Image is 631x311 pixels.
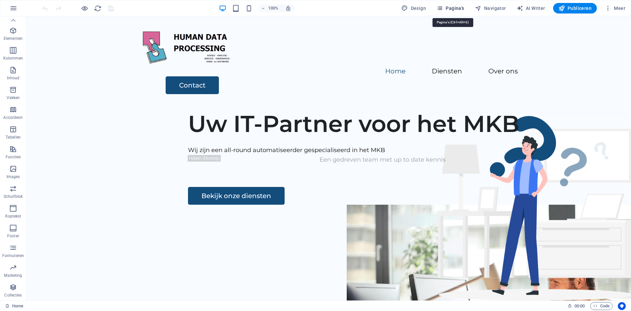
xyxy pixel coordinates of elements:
[5,302,23,310] a: Klik om selectie op te heffen, dubbelklik om Pagina's te open
[7,75,20,81] p: Inhoud
[401,5,426,12] span: Design
[5,214,21,219] p: Koptekst
[602,3,628,13] button: Meer
[558,5,592,12] span: Publiceren
[7,233,19,239] p: Footer
[517,5,545,12] span: AI Writer
[4,36,23,41] p: Elementen
[258,4,282,12] button: 100%
[514,3,548,13] button: AI Writer
[4,194,23,199] p: Schuifblok
[3,56,23,61] p: Kolommen
[399,3,429,13] div: Design (Ctrl+Alt+Y)
[4,293,22,298] p: Collecties
[553,3,597,13] button: Publiceren
[574,302,585,310] span: 00 00
[579,303,580,308] span: :
[285,5,291,11] i: Stel bij het wijzigen van de grootte van de weergegeven website automatisch het juist zoomniveau ...
[475,5,506,12] span: Navigator
[399,3,429,13] button: Design
[81,4,88,12] button: Klik hier om de voorbeeldmodus te verlaten en verder te gaan met bewerken
[436,5,464,12] span: Pagina's
[2,253,24,258] p: Formulieren
[6,135,21,140] p: Tabellen
[593,302,610,310] span: Code
[4,273,22,278] p: Marketing
[268,4,279,12] h6: 100%
[568,302,585,310] h6: Sessietijd
[6,154,21,160] p: Functies
[590,302,613,310] button: Code
[472,3,509,13] button: Navigator
[3,115,23,120] p: Accordeon
[7,174,20,179] p: Images
[7,95,20,100] p: Vakken
[605,5,625,12] span: Meer
[618,302,626,310] button: Usercentrics
[94,5,102,12] i: Pagina opnieuw laden
[434,3,467,13] button: Pagina's
[94,4,102,12] button: reload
